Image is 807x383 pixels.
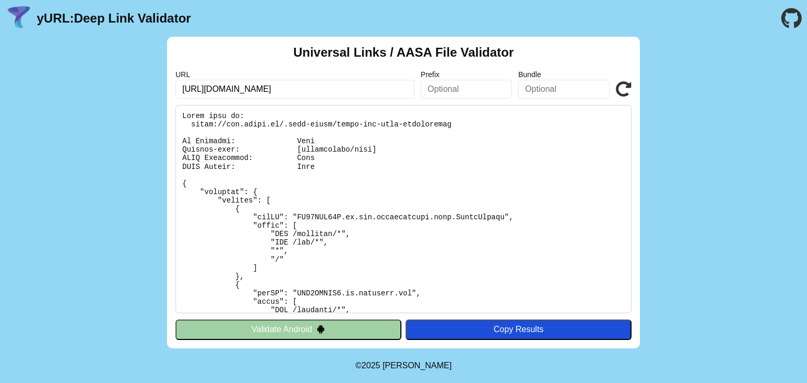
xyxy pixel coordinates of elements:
[175,105,632,313] pre: Lorem ipsu do: sitam://con.adipi.el/.sedd-eiusm/tempo-inc-utla-etdoloremag Al Enimadmi: Veni Quis...
[355,348,451,383] footer: ©
[293,45,514,60] h2: Universal Links / AASA File Validator
[382,361,452,370] a: Michael Ibragimchayev's Personal Site
[421,80,512,99] input: Optional
[175,70,415,79] label: URL
[411,325,626,334] div: Copy Results
[37,11,191,26] a: yURL:Deep Link Validator
[421,70,512,79] label: Prefix
[5,5,33,32] img: yURL Logo
[175,320,401,339] button: Validate Android
[316,325,325,334] img: droidIcon.svg
[518,70,609,79] label: Bundle
[406,320,632,339] button: Copy Results
[518,80,609,99] input: Optional
[175,80,415,99] input: Required
[361,361,380,370] span: 2025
